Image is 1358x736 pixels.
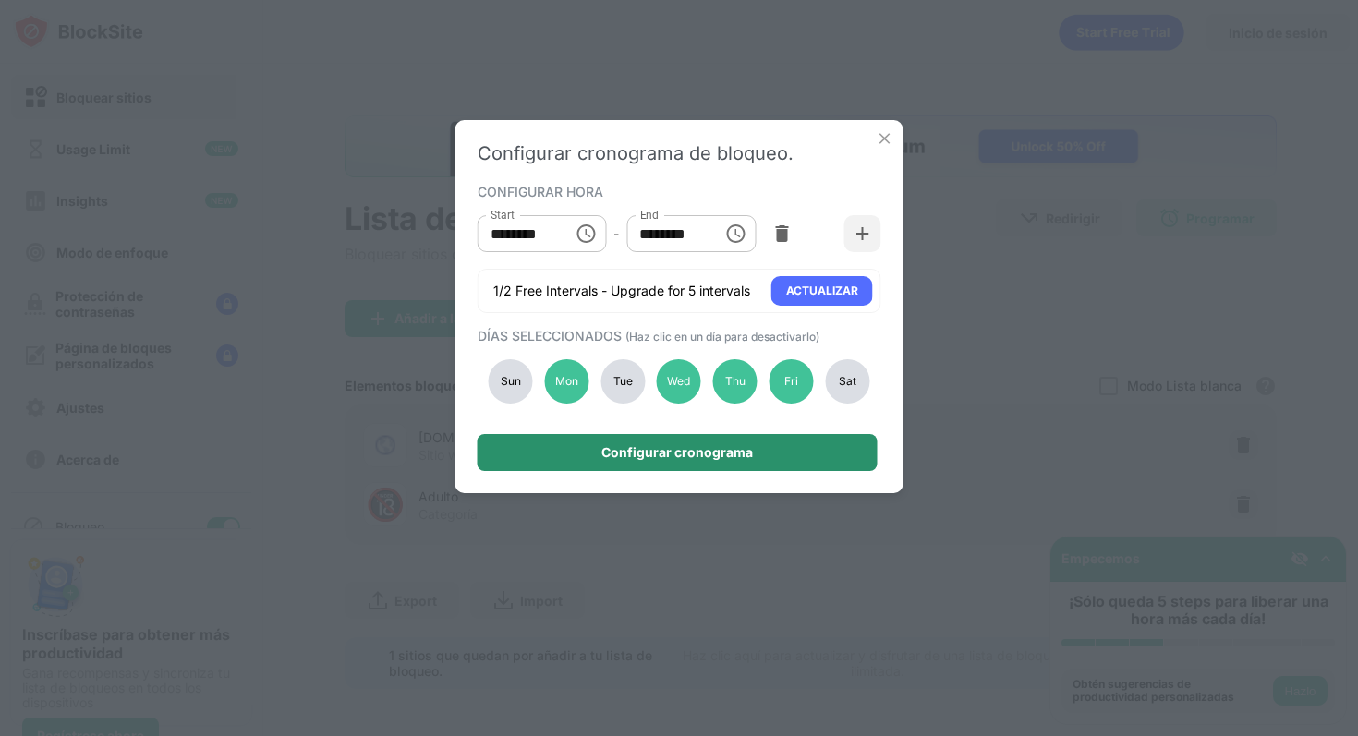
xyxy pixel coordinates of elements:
div: Mon [544,359,588,404]
div: 1/2 Free Intervals - Upgrade for 5 intervals [493,282,750,300]
div: Sat [825,359,869,404]
span: (Haz clic en un día para desactivarlo) [625,330,819,344]
div: - [613,223,619,244]
button: Choose time, selected time is 9:00 AM [567,215,604,252]
div: Thu [713,359,758,404]
button: Choose time, selected time is 12:00 PM [717,215,754,252]
div: ACTUALIZAR [786,282,858,300]
div: Sun [489,359,533,404]
div: Wed [657,359,701,404]
div: CONFIGURAR HORA [478,184,877,199]
div: Configurar cronograma de bloqueo. [478,142,881,164]
div: Tue [600,359,645,404]
img: x-button.svg [876,129,894,148]
div: Configurar cronograma [601,445,753,460]
div: DÍAS SELECCIONADOS [478,328,877,344]
label: End [639,207,659,223]
div: Fri [770,359,814,404]
label: Start [491,207,515,223]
